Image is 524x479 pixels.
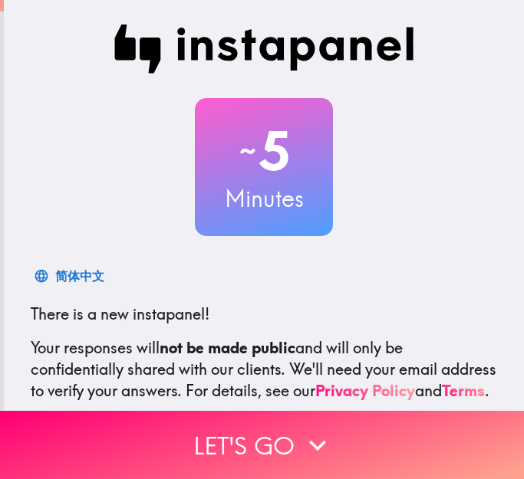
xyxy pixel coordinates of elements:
a: Privacy Policy [315,381,415,400]
h2: 5 [195,120,333,182]
b: not be made public [160,338,295,357]
span: ~ [237,128,259,174]
span: There is a new instapanel! [31,304,209,323]
a: Terms [442,381,485,400]
div: 简体中文 [55,265,104,287]
h3: Minutes [195,182,333,215]
p: Your responses will and will only be confidentially shared with our clients. We'll need your emai... [31,337,497,402]
button: 简体中文 [31,261,110,291]
img: Instapanel [114,25,414,74]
